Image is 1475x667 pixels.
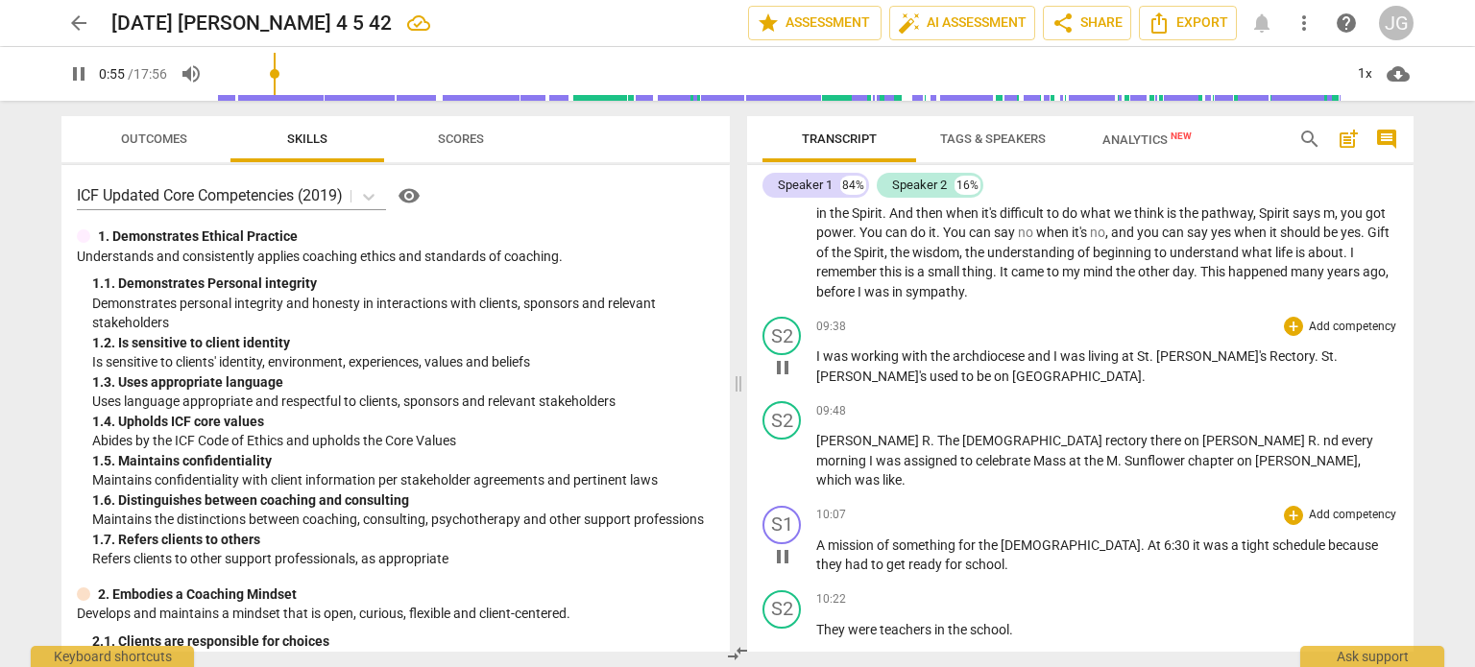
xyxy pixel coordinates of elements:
span: got [1366,205,1386,221]
span: M [1106,453,1118,468]
span: my [1062,264,1083,279]
button: AI Assessment [889,6,1035,40]
span: get [886,557,908,572]
div: 1. 2. Is sensitive to client identity [92,333,714,353]
span: happened [1228,264,1291,279]
span: when [1036,225,1072,240]
span: archdiocese [953,348,1028,364]
span: . [1009,622,1013,637]
span: . [1149,348,1156,364]
span: 10:22 [816,591,846,607]
span: can [969,225,994,240]
span: [PERSON_NAME] [1255,453,1358,468]
span: cloud_download [1387,62,1410,85]
span: help [1335,12,1358,35]
span: at [1069,453,1084,468]
span: the [832,245,854,260]
span: was [1203,537,1231,553]
span: . [1194,264,1200,279]
span: life [1275,245,1295,260]
span: You [943,225,969,240]
span: volume_up [180,62,203,85]
span: to [961,369,977,384]
span: the [1116,264,1138,279]
span: tight [1242,537,1272,553]
p: 2. Embodies a Coaching Mindset [98,584,297,605]
span: [PERSON_NAME] [1202,433,1308,448]
span: arrow_back [67,12,90,35]
span: I [1350,245,1354,260]
span: . [936,225,943,240]
span: came [1011,264,1047,279]
a: Help [386,180,424,211]
span: share [1052,12,1075,35]
span: teachers [880,622,934,637]
span: ready [908,557,945,572]
span: morning [816,453,869,468]
span: Outcomes [121,131,187,146]
span: Analytics [1102,132,1192,147]
div: Ask support [1300,646,1444,667]
span: every [1342,433,1373,448]
span: R [1308,433,1317,448]
span: wisdom [912,245,959,260]
span: . [931,433,937,448]
span: 6:30 [1164,537,1193,553]
button: Volume [174,57,208,91]
span: at [1122,348,1137,364]
span: R [922,433,931,448]
span: Spirit [854,245,884,260]
span: is [905,264,917,279]
button: Play [61,57,96,91]
div: Add outcome [1284,506,1303,525]
span: rectory [1105,433,1150,448]
p: 1. Demonstrates Ethical Practice [98,226,298,247]
span: was [876,453,904,468]
span: it [1269,225,1280,240]
span: I [1053,348,1060,364]
span: [DEMOGRAPHIC_DATA] [1001,537,1141,553]
span: Spirit [852,205,883,221]
span: a [917,264,928,279]
div: JG [1379,6,1414,40]
span: many [1291,264,1327,279]
div: 16% [955,176,980,195]
span: [PERSON_NAME]'s [816,369,930,384]
p: Demonstrates personal integrity and honesty in interactions with clients, sponsors and relevant s... [92,294,714,333]
div: Change speaker [762,401,801,440]
span: , [1253,205,1259,221]
span: Gift [1367,225,1390,240]
div: 1. 4. Upholds ICF core values [92,412,714,432]
span: of [877,537,892,553]
span: be [977,369,994,384]
span: to [960,453,976,468]
span: I [816,348,823,364]
span: . [993,264,1000,279]
p: Add competency [1307,507,1398,524]
span: there [1150,433,1184,448]
span: the [965,245,987,260]
span: sympathy [906,284,964,299]
span: when [1234,225,1269,240]
span: , [1386,264,1389,279]
span: the [1179,205,1201,221]
span: like [883,472,902,488]
span: ago [1363,264,1386,279]
span: m [1323,205,1335,221]
div: 1. 1. Demonstrates Personal integrity [92,274,714,294]
span: and [1111,225,1137,240]
span: Sunflower [1124,453,1188,468]
span: was [855,472,883,488]
span: . [883,205,889,221]
span: do [1062,205,1080,221]
span: living [1088,348,1122,364]
span: a [1231,537,1242,553]
span: on [1184,433,1202,448]
span: Rectory [1269,348,1315,364]
span: And [889,205,916,221]
span: Mass [1033,453,1069,468]
span: , [884,245,890,260]
span: This [1200,264,1228,279]
div: Change speaker [762,317,801,355]
span: the [830,205,852,221]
